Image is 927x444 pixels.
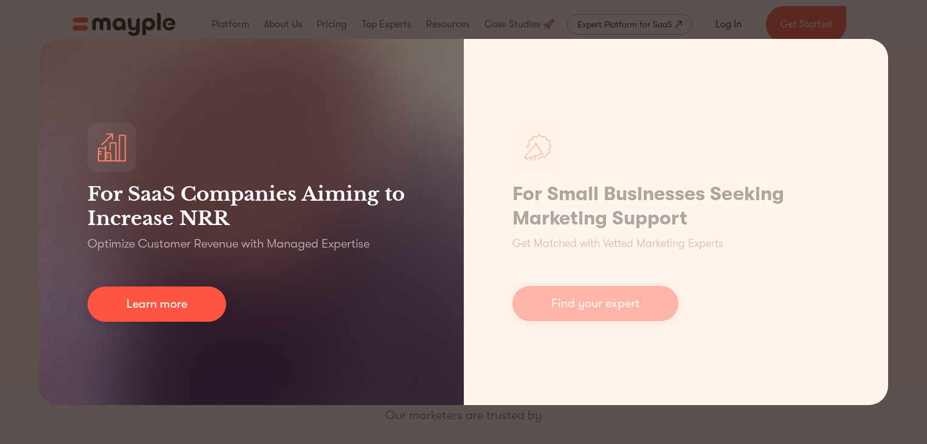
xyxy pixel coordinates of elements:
a: Find your expert [512,286,678,321]
p: Optimize Customer Revenue with Managed Expertise [88,235,370,252]
h1: For Small Businesses Seeking Marketing Support [512,182,840,231]
a: Learn more [88,286,226,322]
h3: For SaaS Companies Aiming to Increase NRR [88,182,415,231]
p: Get Matched with Vetted Marketing Experts [512,235,723,252]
